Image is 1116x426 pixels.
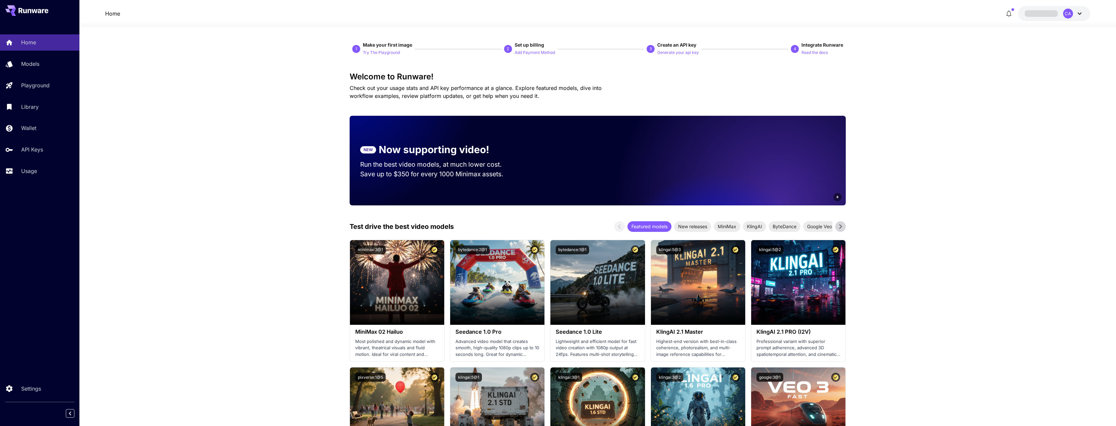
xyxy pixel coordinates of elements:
p: Playground [21,81,50,89]
button: CA [1018,6,1090,21]
button: Collapse sidebar [66,409,74,418]
button: Certified Model – Vetted for best performance and includes a commercial license. [731,373,740,382]
p: Save up to $350 for every 1000 Minimax assets. [360,169,514,179]
h3: KlingAI 2.1 PRO (I2V) [756,329,840,335]
span: Set up billing [515,42,544,48]
button: Certified Model – Vetted for best performance and includes a commercial license. [430,245,439,254]
span: Featured models [627,223,671,230]
button: minimax:3@1 [355,245,386,254]
span: Create an API key [657,42,696,48]
button: Add Payment Method [515,48,555,56]
button: klingai:5@3 [656,245,683,254]
button: Read the docs [801,48,828,56]
p: NEW [364,147,373,153]
p: Advanced video model that creates smooth, high-quality 1080p clips up to 10 seconds long. Great f... [455,338,539,358]
div: Collapse sidebar [71,407,79,419]
button: Generate your api key [657,48,699,56]
button: Certified Model – Vetted for best performance and includes a commercial license. [631,245,640,254]
p: Library [21,103,39,111]
img: alt [350,240,444,325]
div: New releases [674,221,711,232]
h3: KlingAI 2.1 Master [656,329,740,335]
button: Try The Playground [363,48,400,56]
p: Try The Playground [363,50,400,56]
button: Certified Model – Vetted for best performance and includes a commercial license. [831,245,840,254]
h3: Welcome to Runware! [350,72,846,81]
a: Home [105,10,120,18]
p: Usage [21,167,37,175]
div: ByteDance [769,221,800,232]
button: google:3@1 [756,373,783,382]
h3: MiniMax 02 Hailuo [355,329,439,335]
button: Certified Model – Vetted for best performance and includes a commercial license. [731,245,740,254]
p: Read the docs [801,50,828,56]
nav: breadcrumb [105,10,120,18]
button: Certified Model – Vetted for best performance and includes a commercial license. [831,373,840,382]
p: Models [21,60,39,68]
p: Settings [21,385,41,393]
span: Make your first image [363,42,412,48]
span: New releases [674,223,711,230]
span: KlingAI [743,223,766,230]
button: klingai:3@2 [656,373,683,382]
div: Featured models [627,221,671,232]
span: MiniMax [714,223,740,230]
span: Check out your usage stats and API key performance at a glance. Explore featured models, dive int... [350,85,602,99]
div: Google Veo [803,221,836,232]
p: Generate your api key [657,50,699,56]
button: Certified Model – Vetted for best performance and includes a commercial license. [430,373,439,382]
p: 2 [507,46,509,52]
p: Now supporting video! [379,142,489,157]
p: Professional variant with superior prompt adherence, advanced 3D spatiotemporal attention, and ci... [756,338,840,358]
p: Home [21,38,36,46]
p: Wallet [21,124,36,132]
button: bytedance:1@1 [556,245,589,254]
button: Certified Model – Vetted for best performance and includes a commercial license. [530,245,539,254]
p: Highest-end version with best-in-class coherence, photorealism, and multi-image reference capabil... [656,338,740,358]
h3: Seedance 1.0 Pro [455,329,539,335]
p: Lightweight and efficient model for fast video creation with 1080p output at 24fps. Features mult... [556,338,639,358]
p: 4 [794,46,796,52]
button: bytedance:2@1 [455,245,490,254]
span: Integrate Runware [801,42,843,48]
img: alt [550,240,645,325]
span: ByteDance [769,223,800,230]
p: API Keys [21,146,43,153]
button: klingai:5@2 [756,245,784,254]
button: pixverse:1@5 [355,373,386,382]
p: Most polished and dynamic model with vibrant, theatrical visuals and fluid motion. Ideal for vira... [355,338,439,358]
p: Test drive the best video models [350,222,454,232]
span: 6 [837,194,838,199]
div: KlingAI [743,221,766,232]
div: MiniMax [714,221,740,232]
img: alt [651,240,745,325]
img: alt [450,240,544,325]
div: CA [1063,9,1073,19]
span: Google Veo [803,223,836,230]
button: klingai:5@1 [455,373,482,382]
p: Add Payment Method [515,50,555,56]
h3: Seedance 1.0 Lite [556,329,639,335]
button: klingai:3@1 [556,373,582,382]
p: 3 [650,46,652,52]
button: Certified Model – Vetted for best performance and includes a commercial license. [631,373,640,382]
img: alt [751,240,845,325]
p: 1 [355,46,358,52]
button: Certified Model – Vetted for best performance and includes a commercial license. [530,373,539,382]
p: Run the best video models, at much lower cost. [360,160,514,169]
